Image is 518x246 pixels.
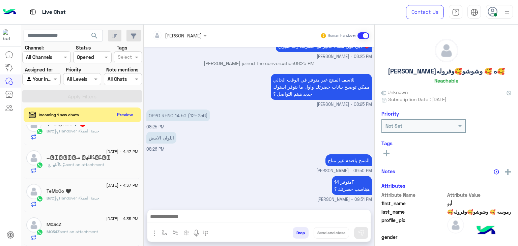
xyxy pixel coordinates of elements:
[447,200,512,207] span: أبو
[381,217,446,232] span: profile_pic
[47,222,61,227] h5: M034Z
[47,229,60,234] span: M034Z
[388,96,447,103] span: Subscription Date : [DATE]
[36,229,43,236] img: WhatsApp
[317,101,372,108] span: [PERSON_NAME] - 08:25 PM
[294,60,314,66] span: 08:25 PM
[470,8,478,16] img: tab
[114,110,136,120] button: Preview
[192,229,200,237] img: send voice note
[505,169,511,175] img: add
[293,227,309,239] button: Drop
[53,195,99,201] span: : Handover خدمة العملاء
[26,217,41,233] img: defaultAdmin.png
[317,196,372,203] span: [PERSON_NAME] - 09:51 PM
[434,78,458,84] h6: Reachable
[106,216,138,222] span: [DATE] - 4:35 PM
[90,32,98,40] span: search
[435,39,458,62] img: defaultAdmin.png
[47,155,111,160] h5: ۤ؏ـبّہدُآللھہ مـسٰٰٓۤ؏ـدُ
[447,217,464,234] img: defaultAdmin.png
[447,234,512,241] span: null
[26,150,41,165] img: defaultAdmin.png
[381,111,399,117] h6: Priority
[117,53,132,62] div: Select
[86,30,103,44] button: search
[328,33,356,38] small: Human Handover
[117,44,127,51] label: Tags
[106,182,138,188] span: [DATE] - 4:37 PM
[3,5,16,19] img: Logo
[474,219,498,243] img: hulul-logo.png
[173,230,178,236] img: Trigger scenario
[42,8,66,17] p: Live Chat
[47,162,66,167] span: ۤ؏ـبّہدُآللھہ
[26,184,41,199] img: defaultAdmin.png
[452,8,460,16] img: tab
[381,140,511,146] h6: Tags
[36,195,43,202] img: WhatsApp
[449,5,462,19] a: tab
[146,124,165,129] span: 08:25 PM
[381,200,446,207] span: first_name
[146,132,176,144] p: 3/9/2025, 8:26 PM
[150,229,159,237] img: send attachment
[47,188,71,194] h5: TeMoOo 🖤
[494,169,499,175] img: notes
[53,128,99,133] span: : Handover خدمة العملاء
[39,112,79,118] span: Incoming 1 new chats
[29,8,37,16] img: tab
[146,60,372,67] p: [PERSON_NAME] joined the conversation
[447,191,512,198] span: Attribute Value
[106,149,138,155] span: [DATE] - 4:47 PM
[146,110,210,121] p: 3/9/2025, 8:25 PM
[66,162,104,167] span: sent an attachment
[503,8,511,17] img: profile
[47,195,53,201] span: Bot
[314,227,349,239] button: Send and close
[25,44,44,51] label: Channel:
[381,89,408,96] span: Unknown
[162,230,167,236] img: select flow
[36,162,43,168] img: WhatsApp
[22,90,142,102] button: Apply Filters
[184,230,189,236] img: create order
[388,67,505,75] h5: [PERSON_NAME]ه 🥰 وشوشو🥰وفروله🥰
[106,66,138,73] label: Note mentions
[381,208,446,215] span: last_name
[325,154,372,166] p: 3/9/2025, 9:50 PM
[381,234,446,241] span: gender
[316,168,372,174] span: [PERSON_NAME] - 09:50 PM
[332,176,372,195] p: 3/9/2025, 9:51 PM
[406,5,444,19] a: Contact Us
[60,229,98,234] span: sent an attachment
[159,227,170,238] button: select flow
[36,128,43,135] img: WhatsApp
[47,128,53,133] span: Bot
[146,147,165,152] span: 08:26 PM
[381,191,446,198] span: Attribute Name
[381,168,395,174] h6: Notes
[203,230,208,236] img: make a call
[170,227,181,238] button: Trigger scenario
[317,54,372,60] span: [PERSON_NAME] - 08:25 PM
[3,29,15,41] img: 1403182699927242
[381,183,405,189] h6: Attributes
[76,44,91,51] label: Status
[271,74,372,100] p: 3/9/2025, 8:25 PM
[66,66,81,73] label: Priority
[25,66,53,73] label: Assigned to:
[447,208,512,215] span: رموسه 🥰 وشوشو🥰وفروله🥰
[358,229,365,236] img: send message
[181,227,192,238] button: create order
